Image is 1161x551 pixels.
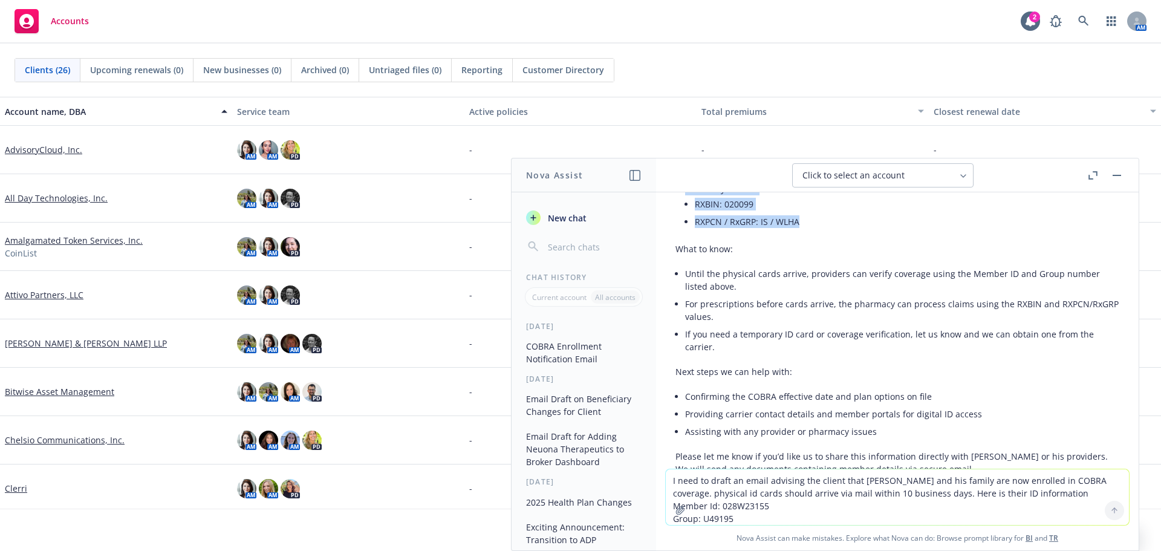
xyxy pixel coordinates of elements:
[545,212,587,224] span: New chat
[1049,533,1058,543] a: TR
[512,477,656,487] div: [DATE]
[545,238,642,255] input: Search chats
[675,450,1119,475] p: Please let me know if you’d like us to share this information directly with [PERSON_NAME] or his ...
[1072,9,1096,33] a: Search
[237,479,256,498] img: photo
[685,180,1119,233] li: Pharmacy details:
[5,143,82,156] a: AdvisoryCloud, Inc.
[237,140,256,160] img: photo
[5,192,108,204] a: All Day Technologies, Inc.
[281,237,300,256] img: photo
[685,295,1119,325] li: For prescriptions before cards arrive, the pharmacy can process claims using the RXBIN and RXPCN/...
[521,517,646,550] button: Exciting Announcement: Transition to ADP
[237,431,256,450] img: photo
[281,431,300,450] img: photo
[595,292,636,302] p: All accounts
[369,64,441,76] span: Untriaged files (0)
[469,385,472,398] span: -
[469,192,472,204] span: -
[259,382,278,402] img: photo
[1026,533,1033,543] a: BI
[695,195,1119,213] li: RXBIN: 020099
[464,97,697,126] button: Active policies
[1029,11,1040,22] div: 2
[469,105,692,118] div: Active policies
[5,482,27,495] a: Clerri
[259,479,278,498] img: photo
[237,382,256,402] img: photo
[792,163,974,187] button: Click to select an account
[521,336,646,369] button: COBRA Enrollment Notification Email
[5,434,125,446] a: Chelsio Communications, Inc.
[461,64,502,76] span: Reporting
[469,337,472,350] span: -
[1099,9,1124,33] a: Switch app
[281,140,300,160] img: photo
[259,140,278,160] img: photo
[695,213,1119,230] li: RXPCN / RxGRP: IS / WLHA
[281,334,300,353] img: photo
[701,105,911,118] div: Total premiums
[675,365,1119,378] p: Next steps we can help with:
[51,16,89,26] span: Accounts
[685,405,1119,423] li: Providing carrier contact details and member portals for digital ID access
[697,97,929,126] button: Total premiums
[232,97,464,126] button: Service team
[469,143,472,156] span: -
[512,321,656,331] div: [DATE]
[685,388,1119,405] li: Confirming the COBRA effective date and plan options on file
[469,240,472,253] span: -
[281,479,300,498] img: photo
[5,289,83,301] a: Attivo Partners, LLC
[259,285,278,305] img: photo
[237,334,256,353] img: photo
[929,97,1161,126] button: Closest renewal date
[281,382,300,402] img: photo
[685,265,1119,295] li: Until the physical cards arrive, providers can verify coverage using the Member ID and Group numb...
[469,289,472,301] span: -
[521,492,646,512] button: 2025 Health Plan Changes
[934,105,1143,118] div: Closest renewal date
[203,64,281,76] span: New businesses (0)
[521,389,646,422] button: Email Draft on Beneficiary Changes for Client
[5,337,167,350] a: [PERSON_NAME] & [PERSON_NAME] LLP
[259,334,278,353] img: photo
[512,374,656,384] div: [DATE]
[5,105,214,118] div: Account name, DBA
[5,247,37,259] span: CoinList
[259,237,278,256] img: photo
[237,285,256,305] img: photo
[5,234,143,247] a: Amalgamated Token Services, Inc.
[237,237,256,256] img: photo
[1044,9,1068,33] a: Report a Bug
[302,382,322,402] img: photo
[661,526,1134,550] span: Nova Assist can make mistakes. Explore what Nova can do: Browse prompt library for and
[521,207,646,229] button: New chat
[259,431,278,450] img: photo
[701,143,704,156] span: -
[934,143,937,156] span: -
[237,189,256,208] img: photo
[469,482,472,495] span: -
[512,272,656,282] div: Chat History
[259,189,278,208] img: photo
[302,334,322,353] img: photo
[469,434,472,446] span: -
[237,105,460,118] div: Service team
[5,385,114,398] a: Bitwise Asset Management
[685,325,1119,356] li: If you need a temporary ID card or coverage verification, let us know and we can obtain one from ...
[526,169,583,181] h1: Nova Assist
[90,64,183,76] span: Upcoming renewals (0)
[802,169,905,181] span: Click to select an account
[10,4,94,38] a: Accounts
[532,292,587,302] p: Current account
[301,64,349,76] span: Archived (0)
[281,189,300,208] img: photo
[521,426,646,472] button: Email Draft for Adding Neuona Therapeutics to Broker Dashboard
[25,64,70,76] span: Clients (26)
[522,64,604,76] span: Customer Directory
[302,431,322,450] img: photo
[685,423,1119,440] li: Assisting with any provider or pharmacy issues
[675,243,1119,255] p: What to know:
[281,285,300,305] img: photo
